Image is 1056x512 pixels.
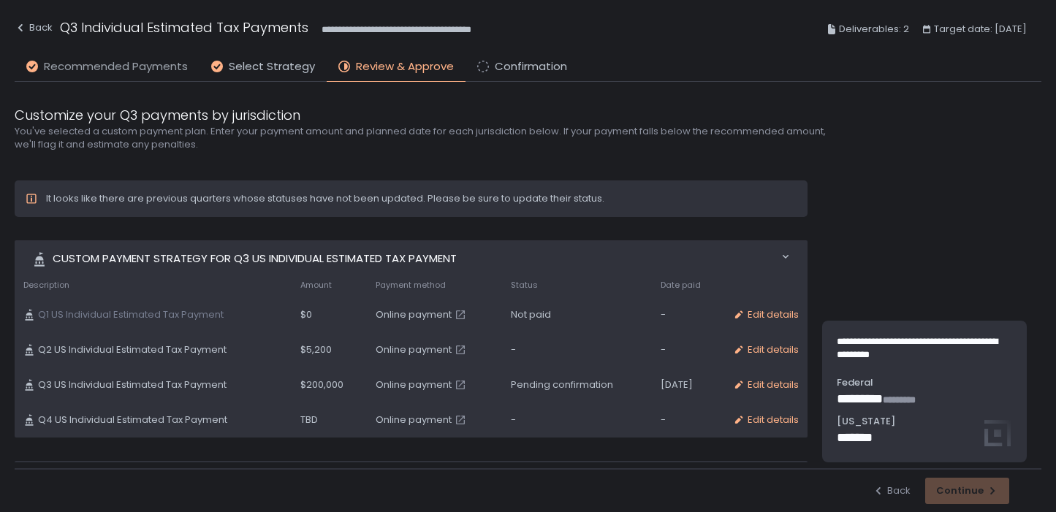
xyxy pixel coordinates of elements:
[376,280,446,291] span: Payment method
[15,105,300,125] span: Customize your Q3 payments by jurisdiction
[300,343,332,356] span: $5,200
[661,343,715,356] div: -
[38,308,224,321] span: Q1 US Individual Estimated Tax Payment
[15,19,53,37] div: Back
[934,20,1027,38] span: Target date: [DATE]
[15,125,846,151] h2: You've selected a custom payment plan. Enter your payment amount and planned date for each jurisd...
[15,18,53,42] button: Back
[733,308,799,321] button: Edit details
[60,18,308,37] h1: Q3 Individual Estimated Tax Payments
[495,58,567,75] span: Confirmation
[511,308,643,321] div: Not paid
[511,280,538,291] span: Status
[300,280,332,291] span: Amount
[300,308,312,321] span: $0
[376,378,452,391] span: Online payment
[38,413,227,427] span: Q4 US Individual Estimated Tax Payment
[733,343,799,356] button: Edit details
[38,378,227,391] span: Q3 US Individual Estimated Tax Payment
[53,251,457,267] span: Custom Payment strategy for Q3 US Individual Estimated Tax Payment
[837,376,1012,389] span: Federal
[511,413,643,427] div: -
[873,484,911,497] button: Back
[661,378,715,391] div: [DATE]
[661,308,715,321] div: -
[837,415,1012,428] span: [US_STATE]
[38,343,227,356] span: Q2 US Individual Estimated Tax Payment
[661,413,715,427] div: -
[733,413,799,427] button: Edit details
[661,280,701,291] span: Date paid
[839,20,909,38] span: Deliverables: 2
[229,58,315,75] span: Select Strategy
[46,192,604,205] div: It looks like there are previous quarters whose statuses have not been updated. Please be sure to...
[300,413,318,427] span: TBD
[300,378,343,391] span: $200,000
[376,413,452,427] span: Online payment
[376,308,452,321] span: Online payment
[356,58,454,75] span: Review & Approve
[23,280,69,291] span: Description
[376,343,452,356] span: Online payment
[733,378,799,391] button: Edit details
[44,58,188,75] span: Recommended Payments
[511,378,643,391] div: Pending confirmation
[511,343,643,356] div: -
